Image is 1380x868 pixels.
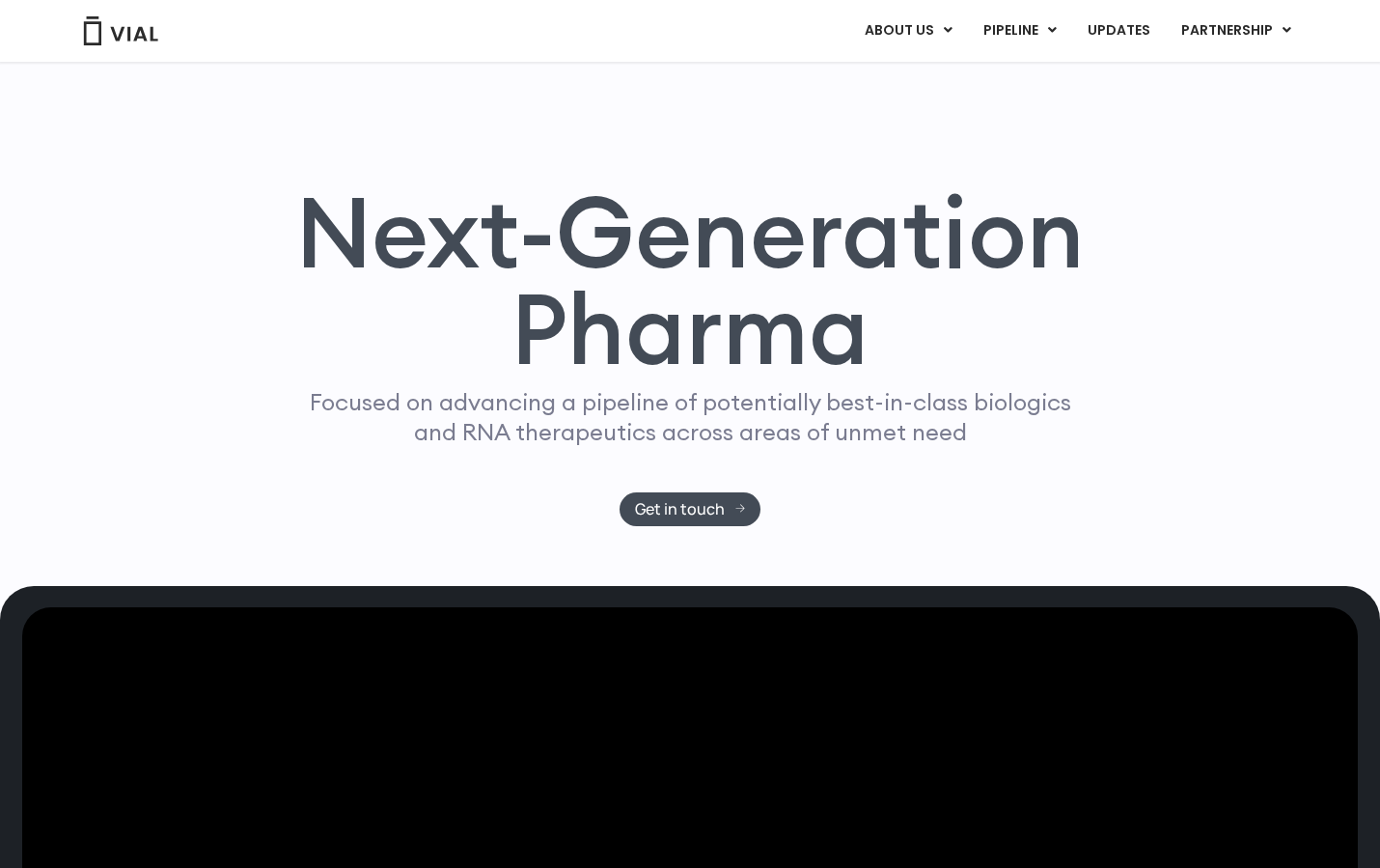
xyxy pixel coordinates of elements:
[82,16,159,45] img: Vial Logo
[1072,14,1165,47] a: UPDATES
[849,14,967,47] a: ABOUT USMenu Toggle
[968,14,1071,47] a: PIPELINEMenu Toggle
[635,502,725,517] span: Get in touch
[1166,14,1307,47] a: PARTNERSHIPMenu Toggle
[272,183,1108,378] h1: Next-Generation Pharma
[301,387,1079,447] p: Focused on advancing a pipeline of potentially best-in-class biologics and RNA therapeutics acros...
[620,492,761,526] a: Get in touch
